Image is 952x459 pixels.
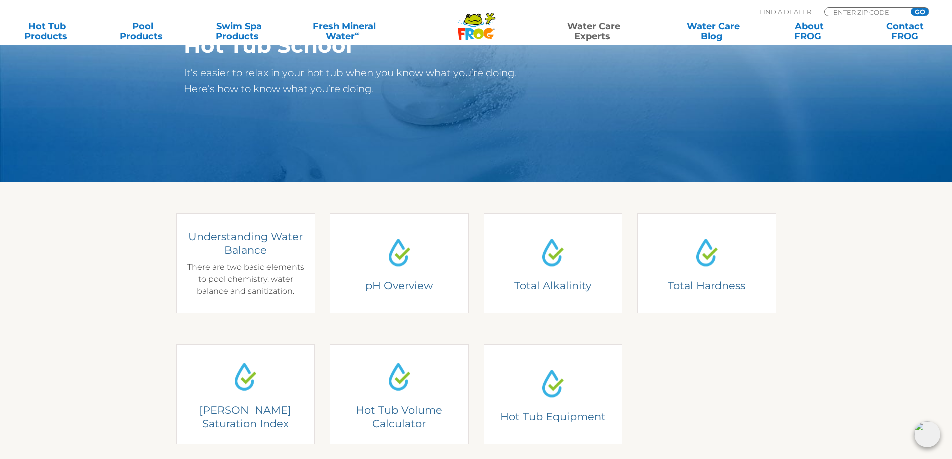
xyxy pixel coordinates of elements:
h4: [PERSON_NAME] Saturation Index [183,403,307,431]
h4: Hot Tub Equipment [491,410,615,423]
a: Water Drop IconHot Tub Volume CalculatorHot Tub Volume CalculatorFill out the form to calculate y... [330,344,469,444]
img: Water Drop Icon [381,358,418,395]
h4: Hot Tub Volume Calculator [344,403,454,431]
img: Water Drop Icon [534,365,571,402]
img: Water Drop Icon [381,234,418,271]
h1: Hot Tub School [184,33,538,57]
h4: pH Overview [337,279,461,292]
a: Water CareExperts [533,21,654,41]
a: AboutFROG [772,21,846,41]
input: GO [911,8,929,16]
a: Water Drop IconHot Tub EquipmentHot Tub EquipmentGet to know the hot tub equipment and how it ope... [484,344,623,444]
img: Water Drop Icon [227,358,264,395]
a: Water Drop IconTotal AlkalinityTotal AlkalinityIdeal Total Alkalinity Range for Hot Tubs: 80-120 [484,213,623,313]
img: Water Drop Icon [534,234,571,271]
sup: ∞ [355,29,360,37]
a: PoolProducts [106,21,180,41]
a: Water Drop IconTotal HardnessCalcium HardnessIdeal Calcium Hardness Range: 150-250 [637,213,776,313]
a: Water Drop IconpH OverviewpH OverviewIdeal pH Range for Hot Tubs: 7.2 – 7.6 [330,213,469,313]
p: Find A Dealer [759,7,811,16]
h4: Total Hardness [645,279,769,292]
a: Fresh MineralWater∞ [297,21,391,41]
p: It’s easier to relax in your hot tub when you know what you’re doing. Here’s how to know what you... [184,65,538,97]
img: Water Drop Icon [688,234,725,271]
a: ContactFROG [868,21,942,41]
a: Water Drop IconWater BalanceUnderstanding Water BalanceThere are two basic elements to pool chemi... [176,213,315,313]
input: Zip Code Form [832,8,900,16]
a: Water Drop Icon[PERSON_NAME] Saturation Index[PERSON_NAME] Saturation IndexTest your water and fi... [176,344,315,444]
a: Swim SpaProducts [202,21,276,41]
h4: Total Alkalinity [491,279,615,292]
a: Water CareBlog [676,21,750,41]
img: openIcon [914,421,940,447]
a: Hot TubProducts [10,21,84,41]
